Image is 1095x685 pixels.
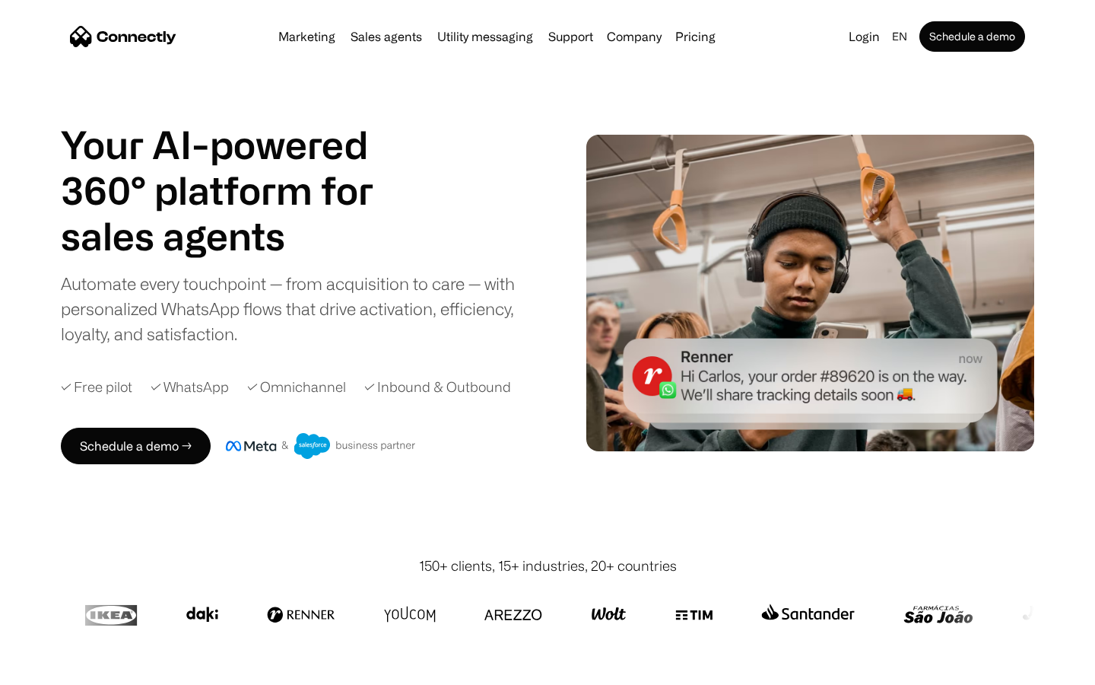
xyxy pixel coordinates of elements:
[61,213,411,259] h1: sales agents
[542,30,599,43] a: Support
[30,658,91,680] ul: Language list
[843,26,886,47] a: Login
[419,556,677,576] div: 150+ clients, 15+ industries, 20+ countries
[669,30,722,43] a: Pricing
[344,30,428,43] a: Sales agents
[61,271,540,346] div: Automate every touchpoint — from acquisition to care — with personalized WhatsApp flows that driv...
[61,377,132,397] div: ✓ Free pilot
[15,657,91,680] aside: Language selected: English
[61,122,411,213] h1: Your AI-powered 360° platform for
[892,26,907,47] div: en
[272,30,341,43] a: Marketing
[247,377,346,397] div: ✓ Omnichannel
[151,377,229,397] div: ✓ WhatsApp
[364,377,511,397] div: ✓ Inbound & Outbound
[61,428,211,464] a: Schedule a demo →
[431,30,539,43] a: Utility messaging
[607,26,662,47] div: Company
[226,433,416,459] img: Meta and Salesforce business partner badge.
[919,21,1025,52] a: Schedule a demo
